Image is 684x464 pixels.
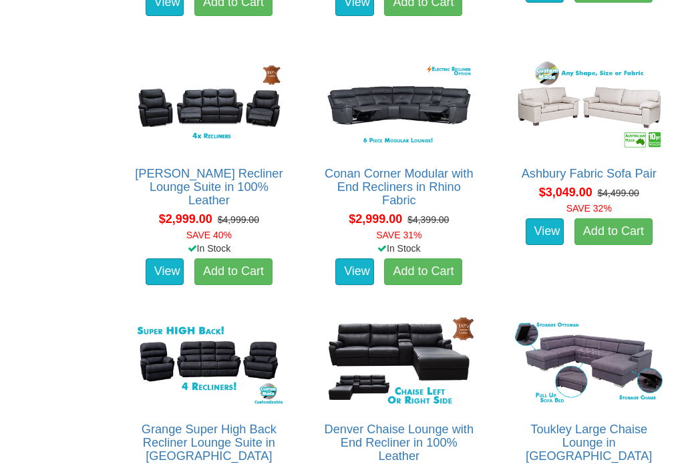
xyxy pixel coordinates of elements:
[218,214,259,225] del: $4,999.00
[526,218,564,245] a: View
[132,58,287,154] img: Maxwell Recliner Lounge Suite in 100% Leather
[325,167,473,207] a: Conan Corner Modular with End Recliners in Rhino Fabric
[194,258,273,285] a: Add to Cart
[349,212,402,226] span: $2,999.00
[159,212,212,226] span: $2,999.00
[566,203,612,214] font: SAVE 32%
[574,218,653,245] a: Add to Cart
[512,58,667,154] img: Ashbury Fabric Sofa Pair
[598,188,639,198] del: $4,499.00
[321,314,476,409] img: Denver Chaise Lounge with End Recliner in 100% Leather
[384,258,462,285] a: Add to Cart
[335,258,374,285] a: View
[539,186,592,199] span: $3,049.00
[146,258,184,285] a: View
[325,423,474,463] a: Denver Chaise Lounge with End Recliner in 100% Leather
[512,314,667,409] img: Toukley Large Chaise Lounge in Fabric
[132,314,287,409] img: Grange Super High Back Recliner Lounge Suite in Fabric
[526,423,652,463] a: Toukley Large Chaise Lounge in [GEOGRAPHIC_DATA]
[321,58,476,154] img: Conan Corner Modular with End Recliners in Rhino Fabric
[186,230,232,240] font: SAVE 40%
[135,167,283,207] a: [PERSON_NAME] Recliner Lounge Suite in 100% Leather
[522,167,657,180] a: Ashbury Fabric Sofa Pair
[122,242,297,255] div: In Stock
[311,242,486,255] div: In Stock
[142,423,277,463] a: Grange Super High Back Recliner Lounge Suite in [GEOGRAPHIC_DATA]
[376,230,421,240] font: SAVE 31%
[407,214,449,225] del: $4,399.00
